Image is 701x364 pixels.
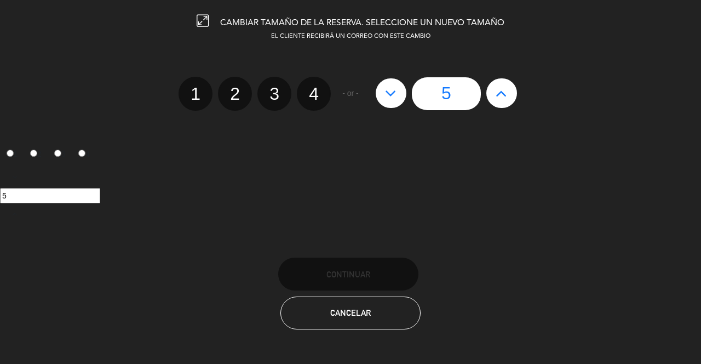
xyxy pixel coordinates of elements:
label: 2 [218,77,252,111]
input: 3 [54,150,61,157]
button: Continuar [278,258,418,291]
label: 4 [297,77,331,111]
span: - or - [342,87,359,100]
label: 1 [179,77,212,111]
input: 4 [78,150,85,157]
input: 1 [7,150,14,157]
label: 3 [48,145,72,164]
span: EL CLIENTE RECIBIRÁ UN CORREO CON ESTE CAMBIO [271,33,430,39]
span: CAMBIAR TAMAÑO DE LA RESERVA. SELECCIONE UN NUEVO TAMAÑO [220,19,504,27]
span: Continuar [326,270,370,279]
button: Cancelar [280,297,421,329]
input: 2 [30,150,37,157]
label: 3 [257,77,291,111]
label: 4 [72,145,96,164]
label: 2 [24,145,48,164]
span: Cancelar [330,308,371,317]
